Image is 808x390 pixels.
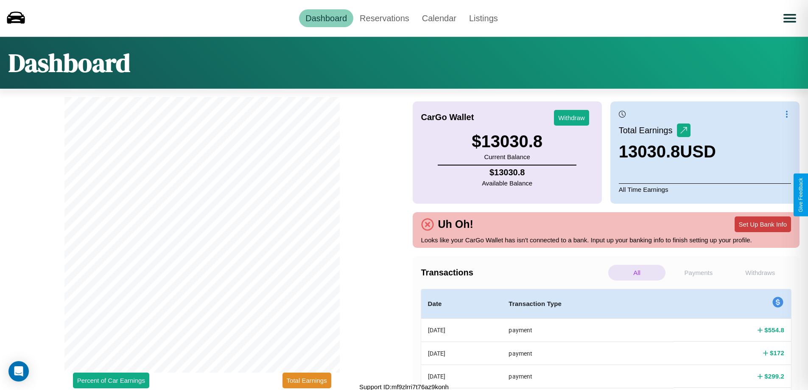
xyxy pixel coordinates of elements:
th: [DATE] [421,365,502,388]
a: Reservations [353,9,416,27]
th: [DATE] [421,342,502,365]
th: payment [502,319,674,342]
h4: $ 13030.8 [482,168,532,177]
button: Set Up Bank Info [735,216,791,232]
h4: CarGo Wallet [421,112,474,122]
a: Calendar [416,9,463,27]
th: payment [502,342,674,365]
h4: $ 554.8 [764,325,784,334]
button: Withdraw [554,110,589,126]
div: Open Intercom Messenger [8,361,29,382]
h4: Transaction Type [509,299,667,309]
button: Open menu [778,6,802,30]
a: Dashboard [299,9,353,27]
th: payment [502,365,674,388]
a: Listings [463,9,504,27]
h4: Uh Oh! [434,218,478,230]
p: All Time Earnings [619,183,791,195]
p: Looks like your CarGo Wallet has isn't connected to a bank. Input up your banking info to finish ... [421,234,791,246]
h4: Date [428,299,495,309]
h4: $ 299.2 [764,372,784,381]
h4: $ 172 [770,348,784,357]
div: Give Feedback [798,178,804,212]
h3: $ 13030.8 [472,132,542,151]
button: Percent of Car Earnings [73,373,149,388]
p: Current Balance [472,151,542,163]
p: Available Balance [482,177,532,189]
p: All [608,265,665,281]
h3: 13030.8 USD [619,142,716,161]
h1: Dashboard [8,45,130,80]
p: Total Earnings [619,123,677,138]
p: Withdraws [732,265,789,281]
p: Payments [670,265,727,281]
h4: Transactions [421,268,606,278]
button: Total Earnings [282,373,331,388]
th: [DATE] [421,319,502,342]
